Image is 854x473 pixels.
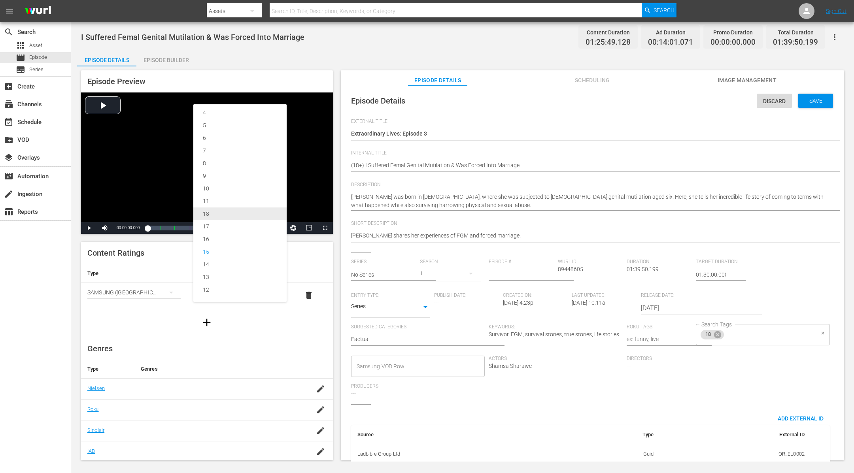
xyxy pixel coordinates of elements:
div: 5 [203,119,277,132]
div: 14 [203,258,277,271]
div: 7 [203,144,277,157]
div: 12 [203,283,277,296]
div: 8 [203,157,277,170]
div: 9 [203,170,277,182]
div: 4 [203,106,277,119]
div: 13 [203,271,277,283]
div: 6 [203,132,277,144]
div: 11 [203,195,277,207]
div: 18 [203,207,277,220]
div: 17 [203,220,277,233]
div: 10 [203,182,277,195]
div: 15 [203,245,277,258]
div: 16 [203,233,277,245]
